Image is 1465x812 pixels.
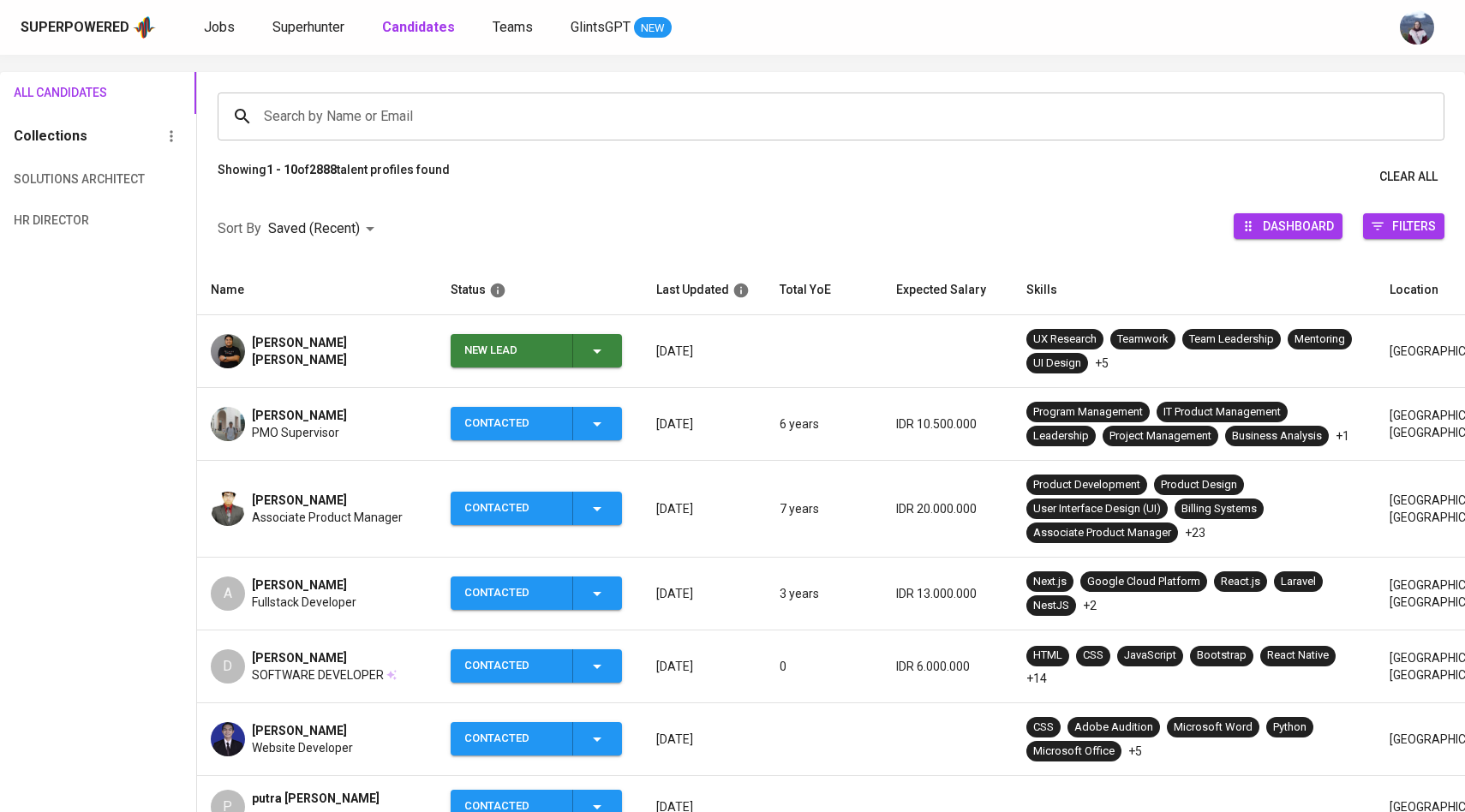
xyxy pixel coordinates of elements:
div: Adobe Audition [1074,719,1153,736]
div: HTML [1033,648,1062,664]
span: Website Developer [252,739,353,756]
p: [DATE] [656,415,752,433]
div: React.js [1221,574,1260,590]
p: Saved (Recent) [268,218,360,239]
span: [PERSON_NAME] [252,576,347,594]
th: Last Updated [643,266,766,315]
div: D [211,649,245,684]
div: Product Design [1161,477,1237,493]
p: +2 [1083,597,1097,614]
div: Teamwork [1117,331,1169,348]
div: Program Management [1033,404,1143,421]
span: SOFTWARE DEVELOPER [252,666,384,684]
div: Contacted [464,649,559,683]
button: Clear All [1372,161,1444,193]
button: Contacted [451,492,622,525]
div: Microsoft Office [1033,743,1115,760]
button: Contacted [451,722,622,755]
img: app logo [133,15,156,40]
b: 1 - 10 [266,163,297,176]
p: +1 [1336,427,1349,445]
p: +14 [1026,670,1047,687]
span: [PERSON_NAME] [252,407,347,424]
div: User Interface Design (UI) [1033,501,1161,517]
div: Bootstrap [1197,648,1247,664]
p: +5 [1095,355,1109,372]
div: NestJS [1033,598,1069,614]
div: CSS [1033,719,1054,736]
div: CSS [1083,648,1103,664]
p: [DATE] [656,658,752,675]
span: Clear All [1379,166,1438,188]
div: UX Research [1033,331,1097,348]
span: [PERSON_NAME] [PERSON_NAME] [252,334,423,368]
p: [DATE] [656,585,752,602]
a: Teams [493,17,536,39]
p: [DATE] [656,731,752,748]
button: Dashboard [1234,213,1342,239]
p: Sort By [218,218,261,239]
a: Superhunter [272,17,348,39]
div: Microsoft Word [1174,719,1253,736]
div: Leadership [1033,428,1089,445]
div: Project Management [1109,428,1211,445]
th: Status [437,266,643,315]
a: Jobs [204,17,238,39]
button: Contacted [451,649,622,683]
span: Superhunter [272,19,344,35]
p: [DATE] [656,500,752,517]
div: IT Product Management [1163,404,1281,421]
img: d8fcb449398731ff5421087ce300dc62.jpg [211,492,245,526]
a: Candidates [382,17,458,39]
span: PMO Supervisor [252,424,339,441]
div: UI Design [1033,355,1081,372]
span: Solutions Architect [14,169,107,190]
span: Filters [1392,214,1436,237]
button: New Lead [451,334,622,367]
th: Name [197,266,437,315]
h6: Collections [14,124,87,148]
span: [PERSON_NAME] [252,492,347,509]
div: React Native [1267,648,1329,664]
span: Dashboard [1263,214,1334,237]
b: Candidates [382,19,455,35]
th: Expected Salary [882,266,1013,315]
div: Contacted [464,722,559,755]
span: GlintsGPT [571,19,631,35]
button: Filters [1363,213,1444,239]
div: Next.js [1033,574,1067,590]
p: 6 years [780,415,869,433]
span: Jobs [204,19,235,35]
span: putra [PERSON_NAME] [252,790,380,807]
span: HR Director [14,210,107,231]
div: Saved (Recent) [268,213,380,245]
div: A [211,576,245,611]
div: Contacted [464,407,559,440]
img: christine.raharja@glints.com [1400,10,1434,45]
div: Team Leadership [1189,331,1274,348]
div: Laravel [1281,574,1316,590]
span: NEW [634,20,672,37]
div: Python [1273,719,1307,736]
p: [DATE] [656,343,752,360]
div: Contacted [464,576,559,610]
div: Associate Product Manager [1033,525,1171,541]
div: Business Analysis [1232,428,1322,445]
a: GlintsGPT NEW [571,17,672,39]
span: All Candidates [14,82,107,104]
span: [PERSON_NAME] [252,649,347,666]
div: Product Development [1033,477,1140,493]
p: IDR 6.000.000 [896,658,999,675]
button: Contacted [451,576,622,610]
p: +5 [1128,743,1142,760]
img: 178ffe4981aa7c01708a0371b782ee9d.jpg [211,407,245,441]
div: JavaScript [1124,648,1176,664]
div: New Lead [464,334,559,367]
p: +23 [1185,524,1205,541]
div: Contacted [464,492,559,525]
p: IDR 20.000.000 [896,500,999,517]
p: IDR 13.000.000 [896,585,999,602]
div: Billing Systems [1181,501,1257,517]
div: Superpowered [21,18,129,38]
button: Contacted [451,407,622,440]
